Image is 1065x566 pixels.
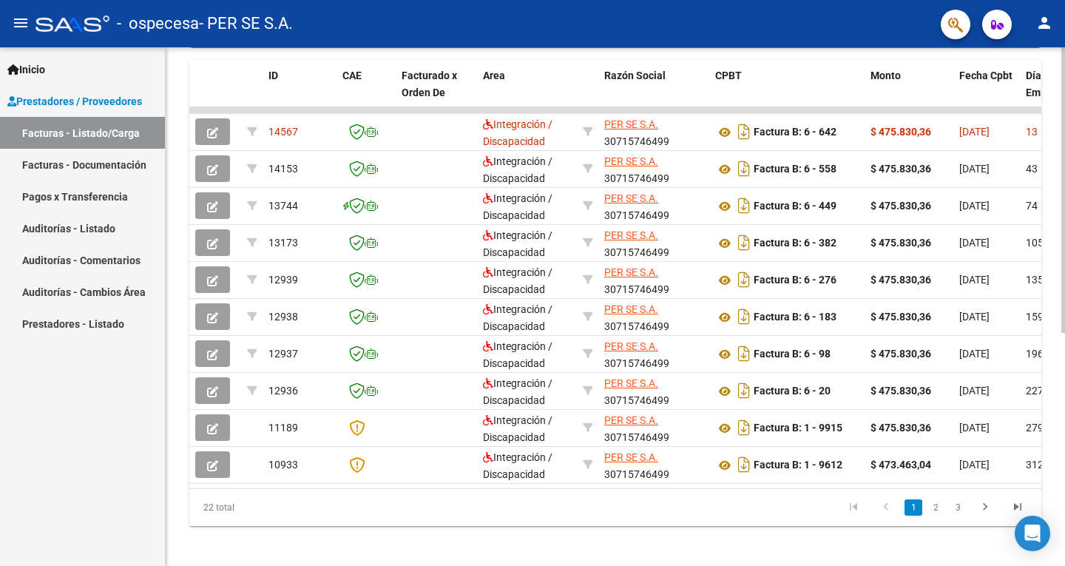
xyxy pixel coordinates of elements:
[604,227,703,258] div: 30715746499
[872,499,900,516] a: go to previous page
[342,70,362,81] span: CAE
[268,163,298,175] span: 14153
[870,70,901,81] span: Monto
[483,155,552,184] span: Integración / Discapacidad
[902,495,924,520] li: page 1
[268,237,298,249] span: 13173
[959,385,990,397] span: [DATE]
[870,422,931,434] strong: $ 475.830,36
[268,200,298,212] span: 13744
[604,451,658,463] span: PER SE S.A.
[959,274,990,286] span: [DATE]
[199,7,293,40] span: - PER SE S.A.
[734,416,754,439] i: Descargar documento
[870,200,931,212] strong: $ 475.830,36
[959,200,990,212] span: [DATE]
[839,499,868,516] a: go to first page
[483,118,552,147] span: Integración / Discapacidad
[117,7,199,40] span: - ospecesa
[483,377,552,406] span: Integración / Discapacidad
[604,190,703,221] div: 30715746499
[1004,499,1032,516] a: go to last page
[870,237,931,249] strong: $ 475.830,36
[477,60,577,125] datatable-header-cell: Area
[1026,126,1038,138] span: 13
[734,194,754,218] i: Descargar documento
[268,274,298,286] span: 12939
[870,459,931,471] strong: $ 473.463,04
[7,61,45,78] span: Inicio
[959,311,990,323] span: [DATE]
[865,60,953,125] datatable-header-cell: Monto
[604,377,658,389] span: PER SE S.A.
[754,164,836,175] strong: Factura B: 6 - 558
[604,70,666,81] span: Razón Social
[715,70,742,81] span: CPBT
[483,340,552,369] span: Integración / Discapacidad
[604,266,658,278] span: PER SE S.A.
[1026,237,1044,249] span: 105
[483,192,552,221] span: Integración / Discapacidad
[709,60,865,125] datatable-header-cell: CPBT
[263,60,337,125] datatable-header-cell: ID
[734,305,754,329] i: Descargar documento
[734,453,754,476] i: Descargar documento
[870,311,931,323] strong: $ 475.830,36
[924,495,947,520] li: page 2
[268,348,298,360] span: 12937
[1026,274,1044,286] span: 135
[604,229,658,241] span: PER SE S.A.
[870,163,931,175] strong: $ 475.830,36
[971,499,999,516] a: go to next page
[483,229,552,258] span: Integración / Discapacidad
[268,70,278,81] span: ID
[959,70,1012,81] span: Fecha Cpbt
[268,126,298,138] span: 14567
[1026,459,1044,471] span: 312
[1015,516,1050,551] div: Open Intercom Messenger
[604,264,703,295] div: 30715746499
[905,499,922,516] a: 1
[604,153,703,184] div: 30715746499
[734,268,754,292] i: Descargar documento
[604,338,703,369] div: 30715746499
[396,60,477,125] datatable-header-cell: Facturado x Orden De
[268,422,298,434] span: 11189
[959,126,990,138] span: [DATE]
[7,93,142,110] span: Prestadores / Proveedores
[959,163,990,175] span: [DATE]
[598,60,709,125] datatable-header-cell: Razón Social
[483,266,552,295] span: Integración / Discapacidad
[604,375,703,406] div: 30715746499
[268,385,298,397] span: 12936
[734,120,754,144] i: Descargar documento
[734,157,754,181] i: Descargar documento
[927,499,944,516] a: 2
[604,303,658,315] span: PER SE S.A.
[1026,348,1044,360] span: 196
[604,116,703,147] div: 30715746499
[604,192,658,204] span: PER SE S.A.
[1026,422,1044,434] span: 279
[754,237,836,249] strong: Factura B: 6 - 382
[870,126,931,138] strong: $ 475.830,36
[947,495,969,520] li: page 3
[604,412,703,443] div: 30715746499
[604,301,703,332] div: 30715746499
[1026,311,1044,323] span: 159
[754,385,831,397] strong: Factura B: 6 - 20
[870,348,931,360] strong: $ 475.830,36
[754,127,836,138] strong: Factura B: 6 - 642
[754,348,831,360] strong: Factura B: 6 - 98
[1026,163,1038,175] span: 43
[1035,14,1053,32] mat-icon: person
[1026,385,1044,397] span: 227
[754,201,836,212] strong: Factura B: 6 - 449
[949,499,967,516] a: 3
[12,14,30,32] mat-icon: menu
[870,385,931,397] strong: $ 475.830,36
[754,422,842,434] strong: Factura B: 1 - 9915
[402,70,457,98] span: Facturado x Orden De
[953,60,1020,125] datatable-header-cell: Fecha Cpbt
[483,451,552,480] span: Integración / Discapacidad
